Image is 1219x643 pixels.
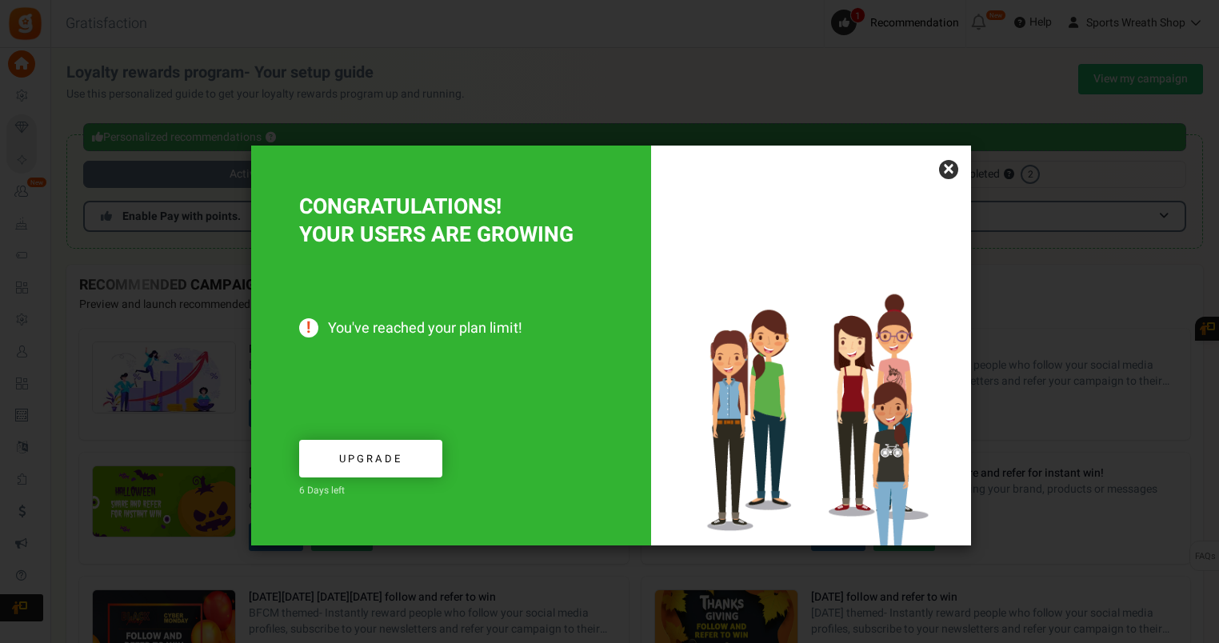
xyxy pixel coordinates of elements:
[299,320,603,337] span: You've reached your plan limit!
[299,483,345,497] span: 6 Days left
[651,226,971,545] img: Increased users
[299,191,574,250] span: CONGRATULATIONS! YOUR USERS ARE GROWING
[299,440,442,477] a: Upgrade
[339,451,402,466] span: Upgrade
[939,160,958,179] a: ×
